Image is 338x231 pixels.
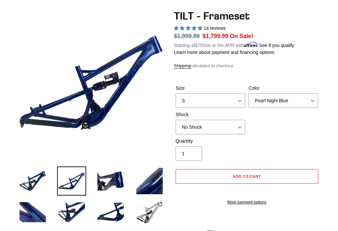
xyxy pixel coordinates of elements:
[174,10,320,22] h1: TILT - Frameset
[249,85,318,92] label: Color
[174,40,294,49] p: Starting at /mo or 0% APR with .
[259,43,294,48] a: See if you qualify - Learn more about Affirm Financing (opens in modal)
[233,174,261,179] span: Add to cart
[176,111,245,118] label: Shock
[195,43,203,48] span: $75
[174,50,274,55] a: Learn more about payment and financing options
[176,85,245,92] label: Size
[18,198,47,227] img: Load image into Gallery viewer, TILT - Frameset
[230,32,253,40] span: On Sale!
[135,198,164,227] img: Load image into Gallery viewer, TILT - Frameset
[204,25,226,31] span: 14 reviews
[174,63,191,69] a: Shipping
[57,198,86,227] img: Load image into Gallery viewer, TILT - Frameset
[174,63,320,69] div: calculated at checkout.
[96,198,125,227] img: Load image into Gallery viewer, TILT - Frameset
[18,166,47,196] img: Load image into Gallery viewer, TILT - Frameset
[244,42,258,47] span: Affirm
[176,138,245,145] label: Quantity
[176,169,318,184] button: Add to cart
[174,25,204,31] span: 5.00 stars
[57,166,86,196] img: Load image into Gallery viewer, TILT - Frameset
[135,166,164,196] img: Load image into Gallery viewer, TILT - Frameset
[96,166,125,196] img: Load image into Gallery viewer, TILT - Frameset
[176,199,318,205] a: More payment options
[203,33,228,39] span: $1,799.99
[174,33,200,39] s: $1,999.99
